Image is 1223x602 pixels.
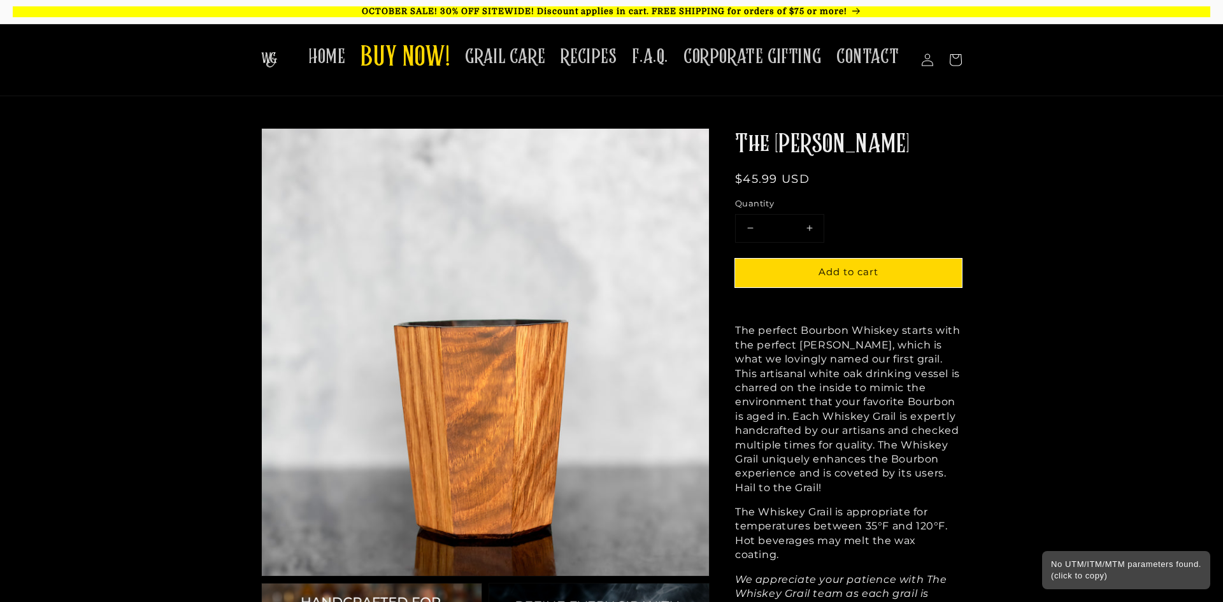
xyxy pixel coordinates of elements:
[353,33,457,83] a: BUY NOW!
[735,172,810,186] span: $45.99 USD
[553,37,624,77] a: RECIPES
[457,37,553,77] a: GRAIL CARE
[465,45,545,69] span: GRAIL CARE
[836,45,899,69] span: CONTACT
[301,37,353,77] a: HOME
[261,52,277,68] img: The Whiskey Grail
[819,266,878,278] span: Add to cart
[308,45,345,69] span: HOME
[829,37,906,77] a: CONTACT
[13,6,1210,17] p: OCTOBER SALE! 30% OFF SITEWIDE! Discount applies in cart. FREE SHIPPING for orders of $75 or more!
[624,37,676,77] a: F.A.Q.
[735,506,948,561] span: The Whiskey Grail is appropriate for temperatures between 35°F and 120°F. Hot beverages may melt ...
[361,41,450,76] span: BUY NOW!
[1042,551,1210,589] div: Click to copy
[735,259,962,287] button: Add to cart
[683,45,821,69] span: CORPORATE GIFTING
[735,128,962,161] h1: The [PERSON_NAME]
[561,45,617,69] span: RECIPES
[632,45,668,69] span: F.A.Q.
[735,324,962,495] p: The perfect Bourbon Whiskey starts with the perfect [PERSON_NAME], which is what we lovingly name...
[735,197,962,210] label: Quantity
[676,37,829,77] a: CORPORATE GIFTING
